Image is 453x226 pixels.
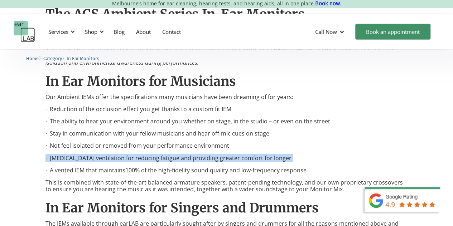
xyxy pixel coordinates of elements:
li: 〉 [26,55,43,62]
div: Shop [81,21,106,43]
p: · A vented IEM that maintains100% of the high-fidelity sound quality and low-frequency response [45,167,408,174]
p: · The ability to hear your environment around you whether on stage, in the studio – or even on th... [45,118,408,125]
div: Call Now [315,28,337,35]
a: Category [43,55,62,62]
a: Blog [108,21,130,42]
p: · Reduction of the occlusion effect you get thanks to a custom fit IEM [45,106,408,113]
p: This is combined with state-of-the-art balanced armature speakers, patent-pending technology, and... [45,179,408,193]
p: · Stay in communication with your fellow musicians and hear off-mic cues on stage [45,130,408,137]
a: Home [26,55,39,62]
p: · Not feel isolated or removed from your performance environment [45,142,408,149]
p: Combining a high-fidelity listening experience, soft silicone comfort, and awareness of your imme... [45,39,408,66]
span: Home [26,56,39,61]
p: Our Ambient IEMs offer the specifications many musicians have been dreaming of for years: [45,94,408,100]
strong: In Ear Monitors for Singers and Drummers [45,200,319,216]
strong: In Ear Monitors for Musicians [45,73,236,89]
a: Book an appointment [355,24,430,40]
div: Shop [85,28,97,35]
a: Contact [156,21,187,42]
div: Services [44,21,77,43]
div: Call Now [309,21,352,43]
p: · [MEDICAL_DATA] ventilation for reducing fatigue and providing greater comfort for longer [45,155,408,162]
div: Services [48,28,68,35]
a: About [130,21,156,42]
li: 〉 [43,55,67,62]
a: In Ear Monitors [67,55,99,62]
span: In Ear Monitors [67,56,99,61]
span: Category [43,56,62,61]
a: home [14,21,35,43]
